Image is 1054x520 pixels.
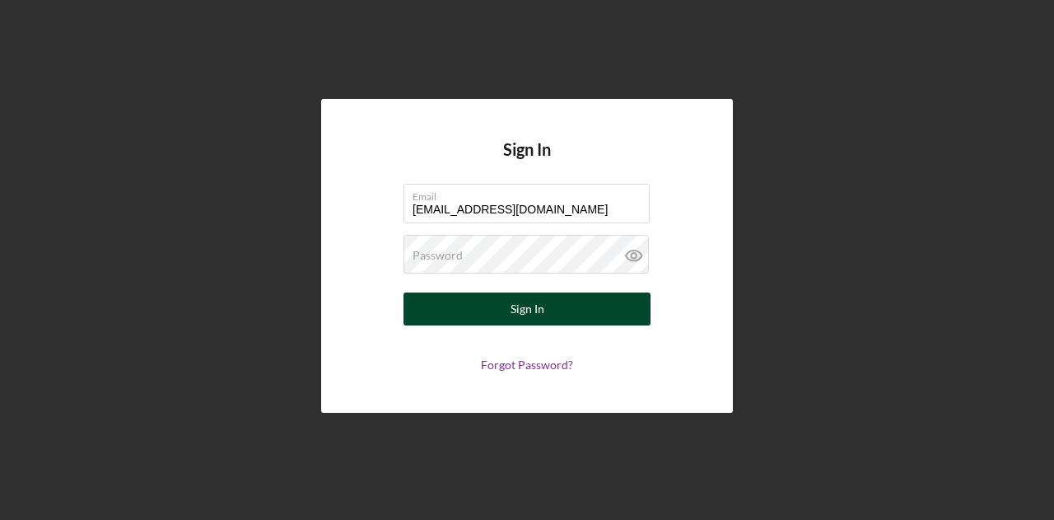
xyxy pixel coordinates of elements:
label: Password [413,249,463,262]
label: Email [413,185,650,203]
a: Forgot Password? [481,358,573,372]
div: Sign In [511,293,544,326]
h4: Sign In [503,140,551,184]
button: Sign In [403,293,651,326]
